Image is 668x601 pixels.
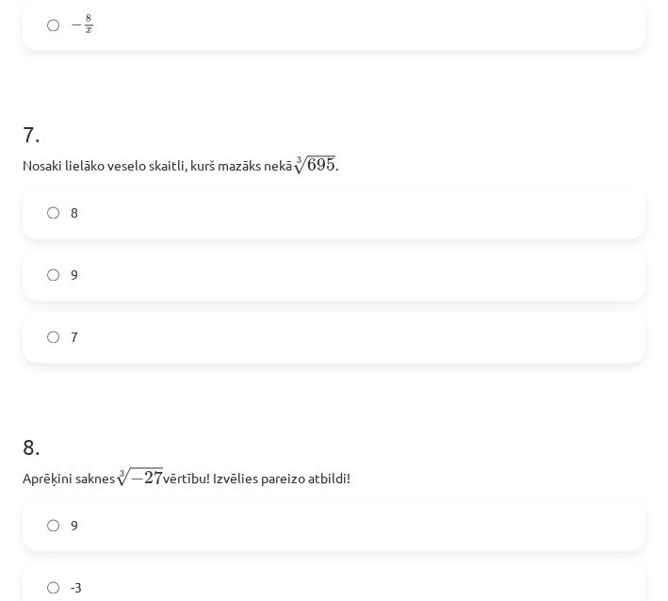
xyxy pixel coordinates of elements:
[71,327,78,347] span: 7
[23,152,645,176] p: Nosaki lielāko veselo skaitli, kurš mazāks nekā .
[144,470,163,484] span: 27
[292,155,307,175] span: √
[71,515,78,535] span: 9
[47,206,59,219] input: 8
[23,88,645,146] h1: 7 .
[86,29,92,35] span: x
[47,519,59,531] input: 9
[47,331,59,343] input: 7
[307,158,335,171] span: 695
[47,268,59,281] input: 9
[130,472,144,485] span: −
[23,464,645,488] p: Aprēķini saknes vērtību! Izvēlies pareizo atbildi!
[71,265,78,284] span: 9
[71,577,82,597] span: -3
[47,581,59,593] input: -3
[71,20,83,31] span: −
[115,467,130,487] span: √
[71,203,78,222] span: 8
[86,14,91,23] span: 8
[23,400,645,459] h1: 8 .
